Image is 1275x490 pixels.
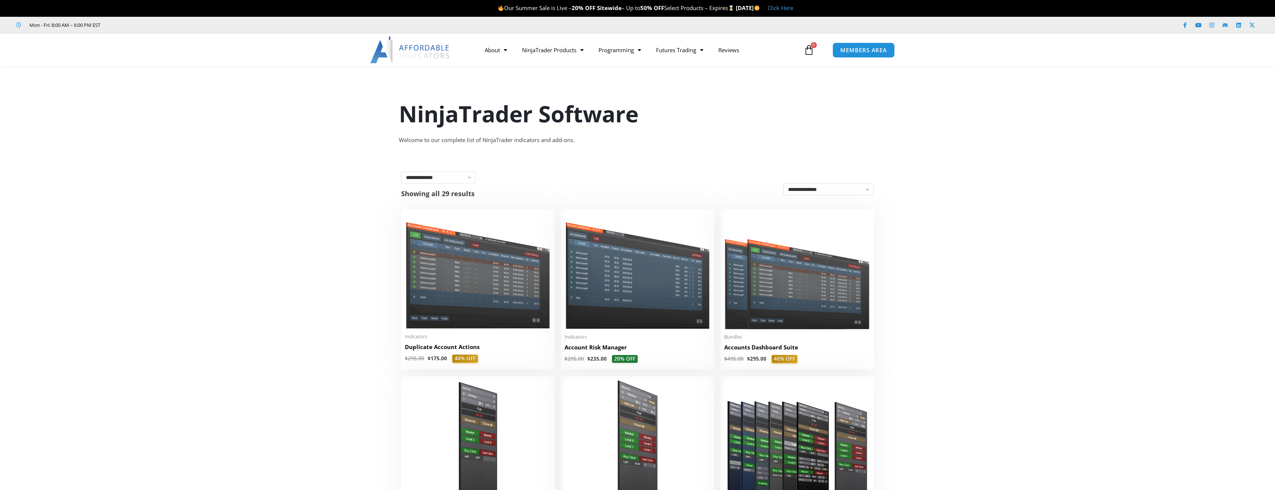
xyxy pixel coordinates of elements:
img: ⌛ [728,5,734,11]
strong: Sitewide [597,4,622,12]
bdi: 295.00 [565,355,584,362]
img: 🌞 [754,5,760,11]
strong: 50% OFF [640,4,664,12]
h2: Accounts Dashboard Suite [724,343,870,351]
span: 40% OFF [452,355,478,363]
a: Account Risk Manager [565,343,710,355]
a: Programming [591,41,649,59]
span: Indicators [405,333,551,340]
p: Showing all 29 results [401,190,475,197]
bdi: 495.00 [724,355,744,362]
img: LogoAI [370,37,450,63]
span: $ [724,355,727,362]
h2: Duplicate Account Actions [405,343,551,351]
nav: Menu [477,41,802,59]
img: 🔥 [498,5,504,11]
span: Indicators [565,334,710,340]
strong: 20% OFF [572,4,596,12]
span: 20% OFF [612,355,638,363]
span: Bundles [724,334,870,340]
select: Shop order [783,183,874,195]
div: Welcome to our complete list of NinjaTrader indicators and add-ons. [399,135,876,145]
span: $ [747,355,750,362]
a: Futures Trading [649,41,711,59]
strong: [DATE] [736,4,760,12]
h2: Account Risk Manager [565,343,710,351]
a: 0 [793,39,825,61]
span: $ [428,355,431,362]
iframe: Customer reviews powered by Trustpilot [111,21,223,29]
span: Mon - Fri: 8:00 AM – 6:00 PM EST [28,21,100,29]
h1: NinjaTrader Software [399,98,876,129]
a: Reviews [711,41,747,59]
span: $ [587,355,590,362]
a: Click Here [768,4,793,12]
span: 0 [811,42,817,48]
span: 40% OFF [772,355,797,363]
bdi: 235.00 [587,355,607,362]
a: Accounts Dashboard Suite [724,343,870,355]
a: Duplicate Account Actions [405,343,551,355]
a: NinjaTrader Products [515,41,591,59]
img: Account Risk Manager [565,213,710,329]
bdi: 295.00 [747,355,766,362]
img: Accounts Dashboard Suite [724,213,870,329]
bdi: 295.00 [405,355,424,362]
span: $ [565,355,568,362]
a: About [477,41,515,59]
span: Our Summer Sale is Live – – Up to Select Products – Expires [498,4,736,12]
span: $ [405,355,408,362]
a: MEMBERS AREA [832,43,895,58]
bdi: 175.00 [428,355,447,362]
span: MEMBERS AREA [840,47,887,53]
img: Duplicate Account Actions [405,213,551,329]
